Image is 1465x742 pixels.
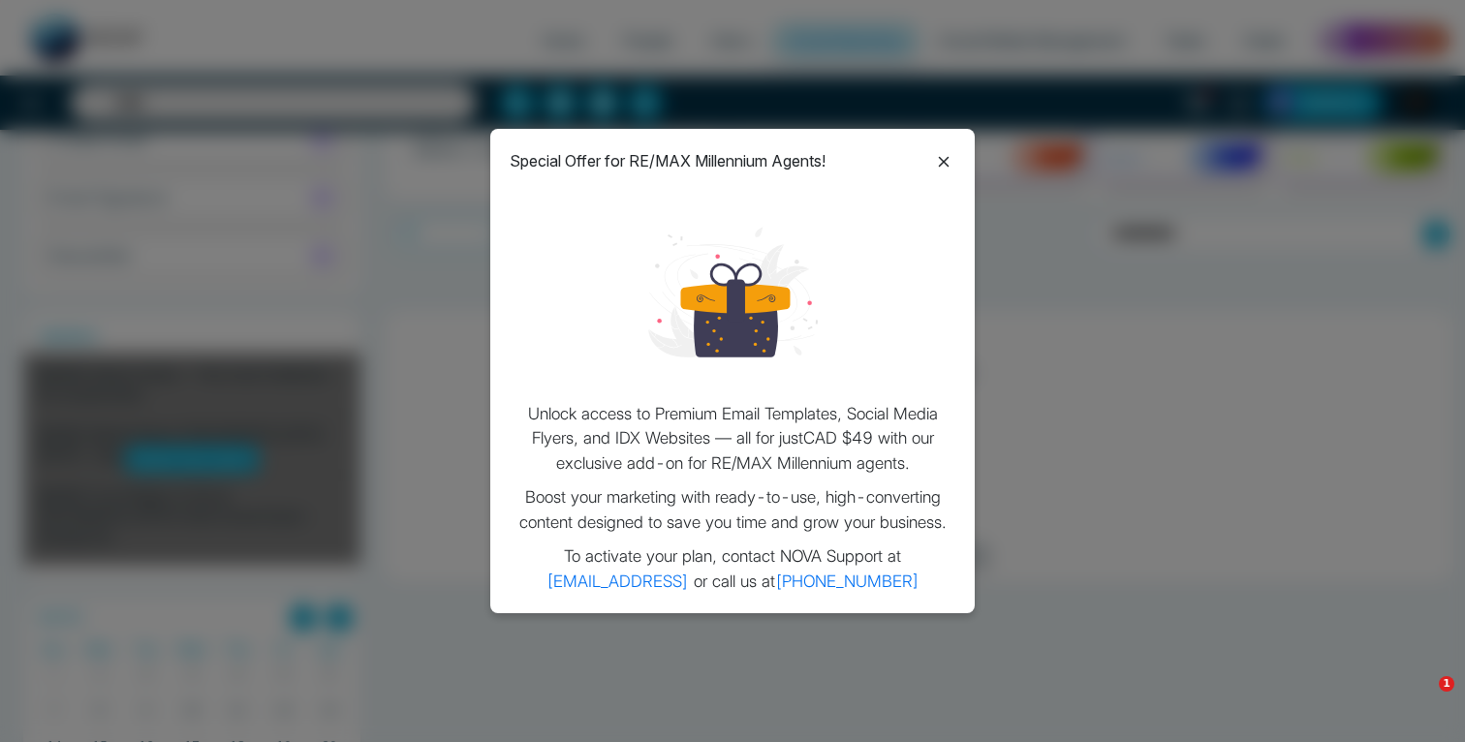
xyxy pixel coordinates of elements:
[510,402,955,477] p: Unlock access to Premium Email Templates, Social Media Flyers, and IDX Websites — all for just CA...
[546,572,689,591] a: [EMAIL_ADDRESS]
[1439,676,1454,692] span: 1
[648,207,818,377] img: loading
[1399,676,1446,723] iframe: Intercom live chat
[510,149,826,172] p: Special Offer for RE/MAX Millennium Agents!
[510,544,955,594] p: To activate your plan, contact NOVA Support at or call us at
[775,572,920,591] a: [PHONE_NUMBER]
[510,485,955,535] p: Boost your marketing with ready-to-use, high-converting content designed to save you time and gro...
